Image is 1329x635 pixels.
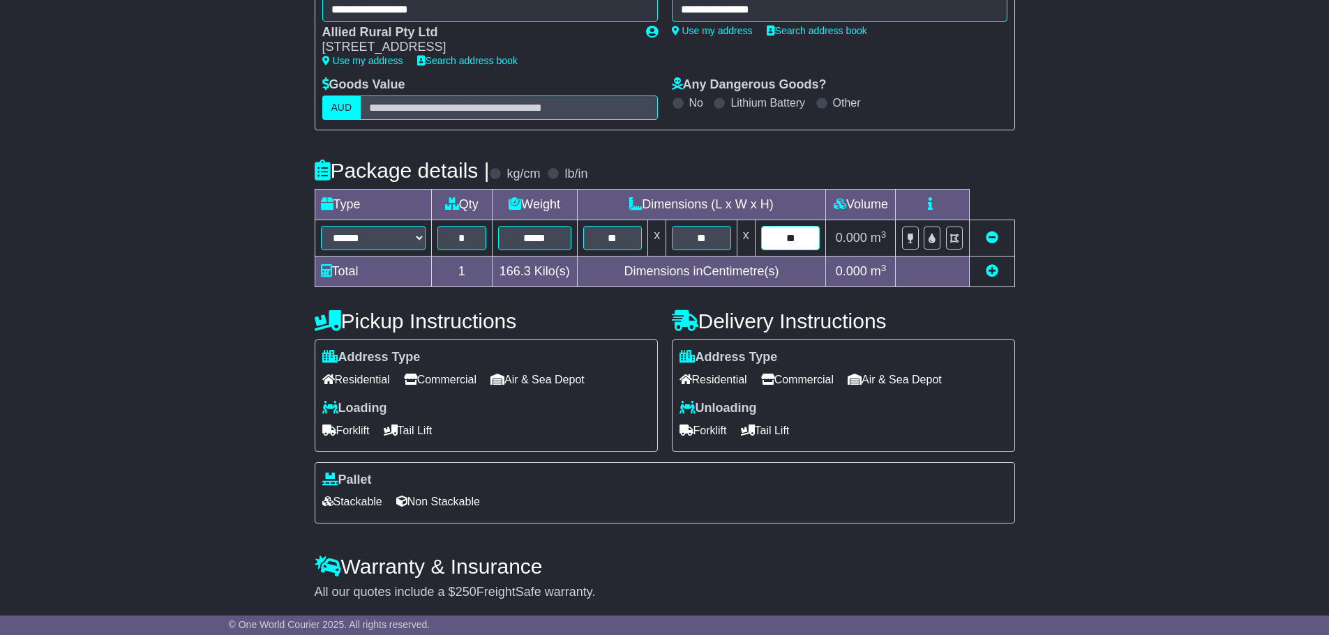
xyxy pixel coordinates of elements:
td: Kilo(s) [492,257,577,287]
h4: Package details | [315,159,490,182]
label: Address Type [322,350,421,365]
td: x [737,220,755,257]
h4: Delivery Instructions [672,309,1015,332]
label: No [689,96,703,109]
span: Residential [679,369,747,390]
span: 250 [456,585,476,599]
a: Search address book [417,55,518,66]
span: Forklift [679,420,727,441]
span: Tail Lift [741,420,790,441]
td: x [648,220,666,257]
div: Allied Rural Pty Ltd [322,25,632,40]
sup: 3 [881,263,887,273]
a: Use my address [672,25,753,36]
td: Dimensions in Centimetre(s) [577,257,826,287]
label: kg/cm [506,167,540,182]
span: m [871,264,887,278]
span: m [871,231,887,245]
td: Dimensions (L x W x H) [577,190,826,220]
a: Use my address [322,55,403,66]
sup: 3 [881,229,887,240]
label: Unloading [679,401,757,416]
a: Add new item [986,264,998,278]
td: Qty [431,190,492,220]
span: Air & Sea Depot [490,369,585,390]
td: Volume [826,190,896,220]
span: © One World Courier 2025. All rights reserved. [229,619,430,630]
a: Remove this item [986,231,998,245]
div: All our quotes include a $ FreightSafe warranty. [315,585,1015,600]
span: Tail Lift [384,420,433,441]
span: Commercial [404,369,476,390]
span: Forklift [322,420,370,441]
div: [STREET_ADDRESS] [322,40,632,55]
label: Any Dangerous Goods? [672,77,827,93]
label: Address Type [679,350,778,365]
span: 0.000 [836,264,867,278]
td: Weight [492,190,577,220]
label: Loading [322,401,387,416]
span: Commercial [761,369,834,390]
label: Pallet [322,473,372,488]
span: 166.3 [500,264,531,278]
label: Other [833,96,861,109]
td: Total [315,257,431,287]
td: 1 [431,257,492,287]
h4: Warranty & Insurance [315,555,1015,578]
a: Search address book [767,25,867,36]
span: Non Stackable [396,491,480,512]
span: Air & Sea Depot [848,369,942,390]
span: Residential [322,369,390,390]
td: Type [315,190,431,220]
h4: Pickup Instructions [315,309,658,332]
span: Stackable [322,491,382,512]
label: lb/in [564,167,587,182]
label: AUD [322,95,361,120]
span: 0.000 [836,231,867,245]
label: Goods Value [322,77,405,93]
label: Lithium Battery [730,96,805,109]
